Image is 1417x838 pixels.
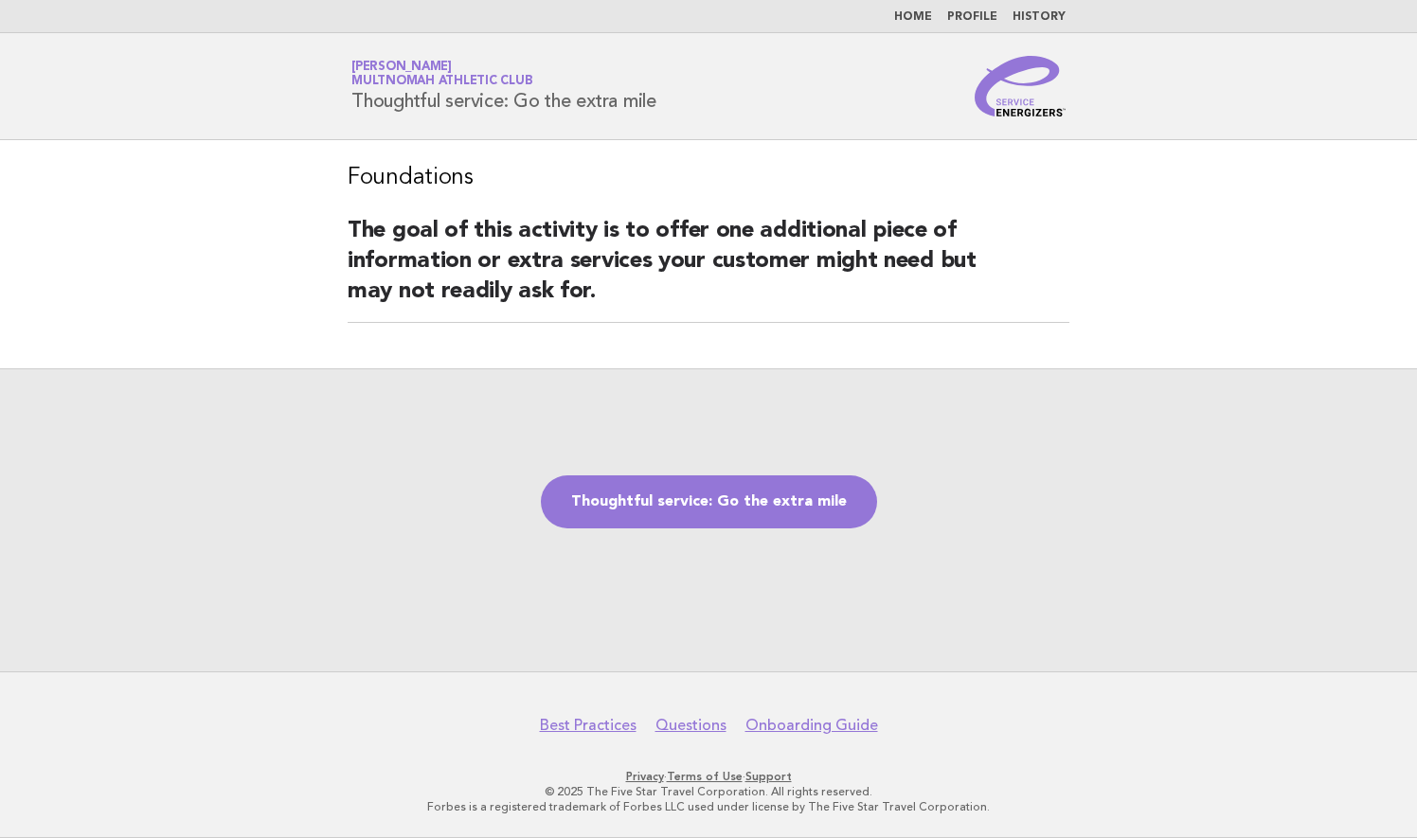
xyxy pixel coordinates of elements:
[947,11,997,23] a: Profile
[129,784,1288,799] p: © 2025 The Five Star Travel Corporation. All rights reserved.
[129,799,1288,814] p: Forbes is a registered trademark of Forbes LLC used under license by The Five Star Travel Corpora...
[351,76,532,88] span: Multnomah Athletic Club
[894,11,932,23] a: Home
[667,770,743,783] a: Terms of Use
[348,163,1069,193] h3: Foundations
[655,716,726,735] a: Questions
[129,769,1288,784] p: · ·
[351,61,532,87] a: [PERSON_NAME]Multnomah Athletic Club
[540,716,637,735] a: Best Practices
[745,716,878,735] a: Onboarding Guide
[541,475,877,528] a: Thoughtful service: Go the extra mile
[351,62,656,111] h1: Thoughtful service: Go the extra mile
[1013,11,1066,23] a: History
[626,770,664,783] a: Privacy
[975,56,1066,116] img: Service Energizers
[745,770,792,783] a: Support
[348,216,1069,323] h2: The goal of this activity is to offer one additional piece of information or extra services your ...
